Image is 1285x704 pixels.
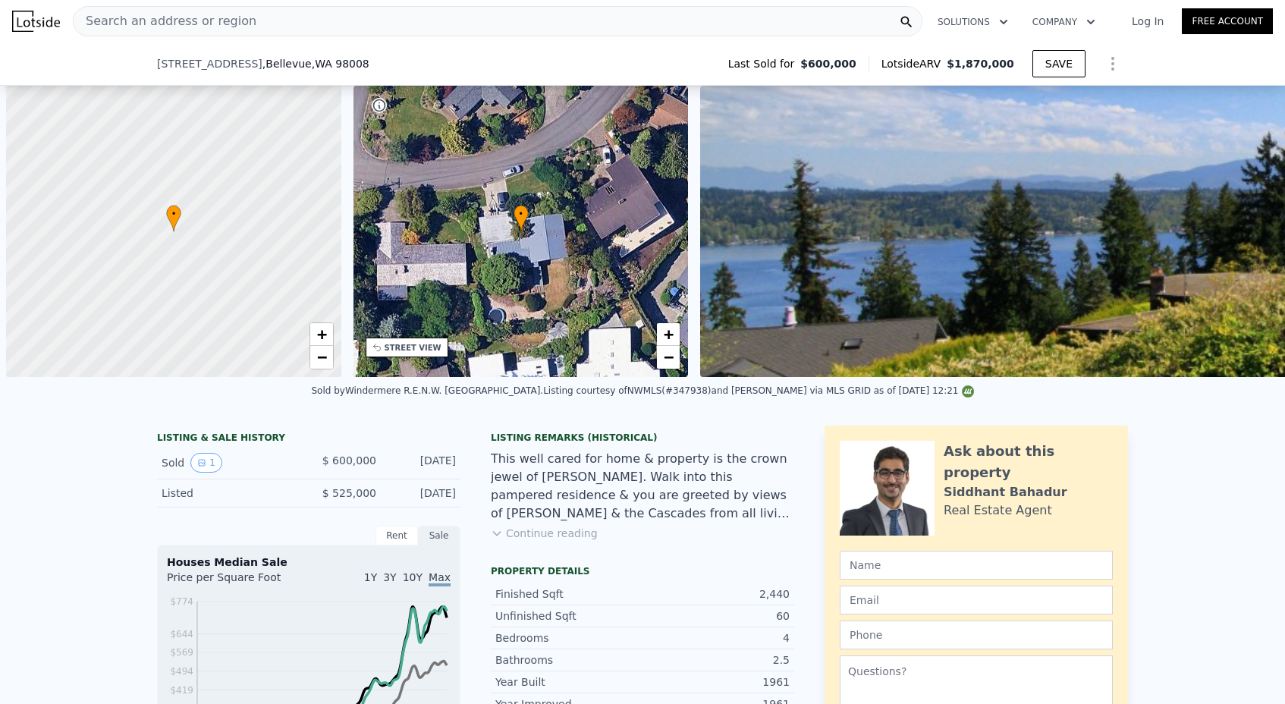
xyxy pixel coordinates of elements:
[403,571,423,583] span: 10Y
[12,11,60,32] img: Lotside
[157,432,460,447] div: LISTING & SALE HISTORY
[157,56,262,71] span: [STREET_ADDRESS]
[495,608,642,624] div: Unfinished Sqft
[170,685,193,696] tspan: $419
[642,608,790,624] div: 60
[388,486,456,501] div: [DATE]
[170,647,193,658] tspan: $569
[840,586,1113,614] input: Email
[514,205,529,231] div: •
[1114,14,1182,29] a: Log In
[947,58,1014,70] span: $1,870,000
[944,441,1113,483] div: Ask about this property
[310,323,333,346] a: Zoom in
[495,674,642,690] div: Year Built
[1032,50,1085,77] button: SAVE
[316,347,326,366] span: −
[514,207,529,221] span: •
[944,483,1067,501] div: Siddhant Bahadur
[642,630,790,646] div: 4
[944,501,1052,520] div: Real Estate Agent
[728,56,801,71] span: Last Sold for
[543,385,973,396] div: Listing courtesy of NWMLS (#347938) and [PERSON_NAME] via MLS GRID as of [DATE] 12:21
[1182,8,1273,34] a: Free Account
[840,551,1113,580] input: Name
[383,571,396,583] span: 3Y
[162,486,297,501] div: Listed
[388,453,456,473] div: [DATE]
[418,526,460,545] div: Sale
[167,570,309,594] div: Price per Square Foot
[664,347,674,366] span: −
[657,346,680,369] a: Zoom out
[385,342,441,354] div: STREET VIEW
[162,453,297,473] div: Sold
[322,487,376,499] span: $ 525,000
[190,453,222,473] button: View historical data
[881,56,947,71] span: Lotside ARV
[316,325,326,344] span: +
[491,565,794,577] div: Property details
[925,8,1020,36] button: Solutions
[495,630,642,646] div: Bedrooms
[664,325,674,344] span: +
[657,323,680,346] a: Zoom in
[962,385,974,398] img: NWMLS Logo
[322,454,376,467] span: $ 600,000
[166,207,181,221] span: •
[491,526,598,541] button: Continue reading
[1020,8,1107,36] button: Company
[170,666,193,677] tspan: $494
[642,652,790,668] div: 2.5
[312,58,369,70] span: , WA 98008
[495,586,642,602] div: Finished Sqft
[642,674,790,690] div: 1961
[800,56,856,71] span: $600,000
[375,526,418,545] div: Rent
[491,432,794,444] div: Listing Remarks (Historical)
[642,586,790,602] div: 2,440
[491,450,794,523] div: This well cared for home & property is the crown jewel of [PERSON_NAME]. Walk into this pampered ...
[262,56,369,71] span: , Bellevue
[311,385,543,396] div: Sold by Windermere R.E.N.W. [GEOGRAPHIC_DATA] .
[364,571,377,583] span: 1Y
[74,12,256,30] span: Search an address or region
[1098,49,1128,79] button: Show Options
[495,652,642,668] div: Bathrooms
[429,571,451,586] span: Max
[170,596,193,607] tspan: $774
[166,205,181,231] div: •
[840,621,1113,649] input: Phone
[167,555,451,570] div: Houses Median Sale
[170,629,193,640] tspan: $644
[310,346,333,369] a: Zoom out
